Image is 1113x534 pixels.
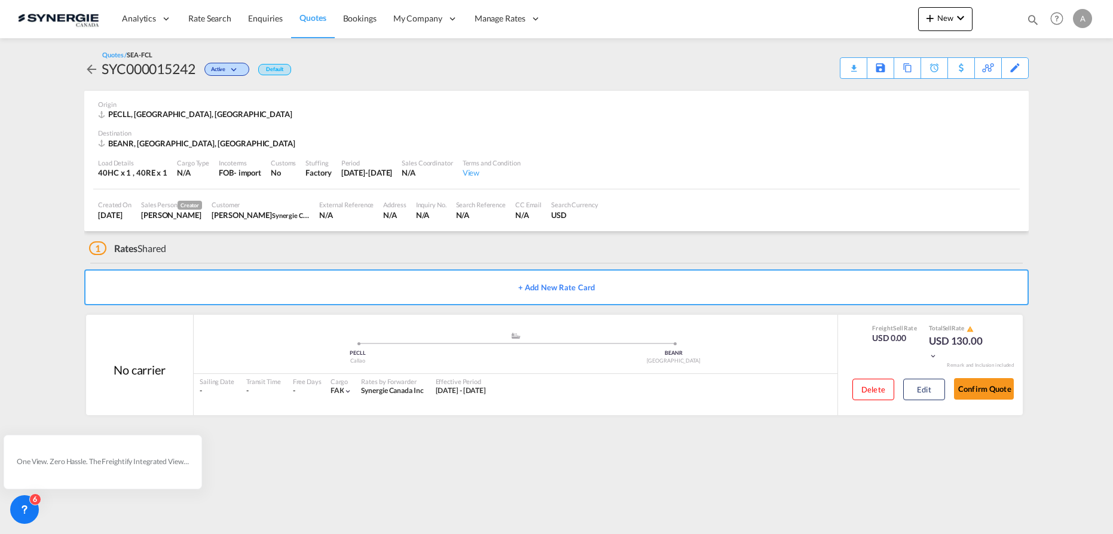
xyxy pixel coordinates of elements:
md-icon: icon-chevron-down [929,352,937,360]
md-icon: icon-magnify [1026,13,1039,26]
div: Save As Template [867,58,894,78]
div: 40HC x 1 , 40RE x 1 [98,167,167,178]
div: Rates by Forwarder [361,377,423,386]
div: Stuffing [305,158,331,167]
div: N/A [402,167,452,178]
img: 1f56c880d42311ef80fc7dca854c8e59.png [18,5,99,32]
div: Destination [98,128,1015,137]
div: [GEOGRAPHIC_DATA] [516,357,832,365]
div: N/A [319,210,374,220]
div: 03 Oct 2025 - 31 Oct 2025 [436,386,487,396]
md-icon: icon-chevron-down [344,387,352,395]
div: Load Details [98,158,167,167]
button: Edit [903,379,945,400]
span: Rate Search [188,13,231,23]
div: SYC000015242 [102,59,195,78]
div: Quote PDF is not available at this time [846,58,861,69]
div: Default [258,64,291,75]
span: New [923,13,968,23]
div: Shared [89,242,166,255]
span: Synergie Canada [272,210,321,220]
div: PECLL [200,349,516,357]
span: Sell [943,324,952,332]
div: USD 130.00 [929,334,989,363]
div: Origin [98,100,1015,109]
div: Cargo [331,377,353,386]
span: Manage Rates [475,13,525,24]
md-icon: icon-alert [967,326,974,333]
span: Synergie Canada Inc [361,386,423,395]
div: Change Status Here [195,59,252,78]
div: Created On [98,200,132,209]
div: Free Days [293,377,322,386]
div: Factory Stuffing [305,167,331,178]
div: N/A [515,210,542,220]
span: PECLL, [GEOGRAPHIC_DATA], [GEOGRAPHIC_DATA] [108,109,292,119]
div: Sailing Date [200,377,234,386]
div: Help [1047,8,1073,30]
div: Total Rate [929,324,989,333]
div: Cargo Type [177,158,209,167]
span: Rates [114,243,138,254]
span: Active [211,66,228,77]
md-icon: assets/icons/custom/ship-fill.svg [509,333,523,339]
span: Creator [178,201,202,210]
button: Confirm Quote [954,378,1014,400]
div: Sales Coordinator [402,158,452,167]
div: Search Currency [551,200,598,209]
div: Quotes /SEA-FCL [102,50,152,59]
div: Search Reference [456,200,506,209]
div: Luc Lefebvre [212,210,310,220]
div: Sales Person [141,200,202,210]
div: Effective Period [436,377,487,386]
span: My Company [393,13,442,24]
div: Incoterms [219,158,261,167]
md-icon: icon-arrow-left [84,62,99,76]
div: 3 Oct 2025 [98,210,132,220]
div: No carrier [114,361,166,378]
div: USD [551,210,598,220]
md-icon: icon-download [846,60,861,69]
div: N/A [416,210,447,220]
div: N/A [383,210,406,220]
div: USD 0.00 [872,332,917,344]
md-icon: icon-plus 400-fg [923,11,937,25]
div: Freight Rate [872,324,917,332]
div: Customs [271,158,296,167]
div: - [200,386,234,396]
div: N/A [177,167,209,178]
div: Synergie Canada Inc [361,386,423,396]
div: External Reference [319,200,374,209]
button: Delete [852,379,894,400]
div: icon-arrow-left [84,59,102,78]
div: - import [234,167,261,178]
md-icon: icon-chevron-down [953,11,968,25]
div: CC Email [515,200,542,209]
div: A [1073,9,1092,28]
span: Analytics [122,13,156,24]
span: Sell [893,324,903,332]
button: icon-alert [965,324,974,333]
div: N/A [456,210,506,220]
span: FAK [331,386,344,395]
div: PECLL, Callao, Asia Pacific [98,109,295,119]
div: - [293,386,295,396]
span: Help [1047,8,1067,29]
div: No [271,167,296,178]
button: icon-plus 400-fgNewicon-chevron-down [918,7,973,31]
div: Callao [200,357,516,365]
span: 1 [89,241,106,255]
div: 31 Oct 2025 [341,167,393,178]
div: Adriana Groposila [141,210,202,220]
div: BEANR, Antwerp, Americas [98,138,298,149]
div: BEANR [516,349,832,357]
div: Customer [212,200,310,209]
span: SEA-FCL [127,51,152,59]
div: Inquiry No. [416,200,447,209]
div: Remark and Inclusion included [938,362,1023,369]
div: Transit Time [246,377,281,386]
div: Change Status Here [204,63,249,76]
div: icon-magnify [1026,13,1039,31]
div: Terms and Condition [463,158,521,167]
button: + Add New Rate Card [84,269,1029,305]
